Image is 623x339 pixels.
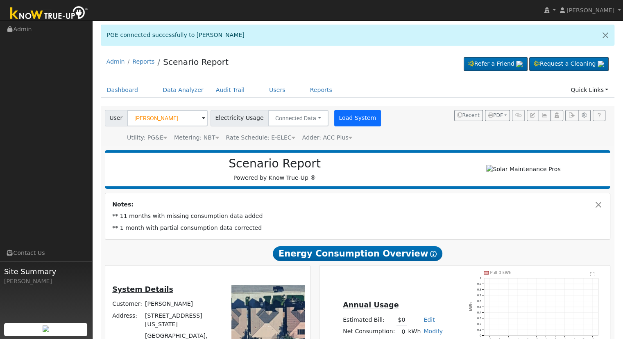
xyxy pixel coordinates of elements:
[342,314,396,326] td: Estimated Bill:
[566,7,614,14] span: [PERSON_NAME]
[268,110,328,126] button: Connected Data
[477,311,481,314] text: 0.4
[424,316,435,323] a: Edit
[6,5,92,23] img: Know True-Up
[4,266,88,277] span: Site Summary
[578,110,591,121] button: Settings
[144,298,220,310] td: [PERSON_NAME]
[486,165,560,174] img: Solar Maintenance Pros
[430,251,437,257] i: Show Help
[477,282,481,286] text: 0.9
[111,211,605,222] td: ** 11 months with missing consumption data added
[594,200,603,209] button: Close
[480,276,481,280] text: 1
[485,110,510,121] button: PDF
[564,82,614,98] a: Quick Links
[105,110,127,126] span: User
[597,25,614,45] a: Close
[111,222,605,234] td: ** 1 month with partial consumption data corrected
[226,134,295,141] span: Alias: None
[144,310,220,330] td: [STREET_ADDRESS][US_STATE]
[529,57,609,71] a: Request a Cleaning
[538,110,551,121] button: Multi-Series Graph
[101,25,615,46] div: PGE connected successfully to [PERSON_NAME]
[480,334,481,337] text: 0
[174,133,219,142] div: Metering: NBT
[407,326,422,338] td: kWh
[111,310,144,330] td: Address:
[488,112,503,118] span: PDF
[490,270,512,275] text: Pull 0 kWh
[477,293,481,297] text: 0.7
[593,110,605,121] a: Help Link
[477,316,481,320] text: 0.3
[477,299,481,303] text: 0.6
[113,157,436,171] h2: Scenario Report
[343,301,399,309] u: Annual Usage
[263,82,292,98] a: Users
[210,82,251,98] a: Audit Trail
[527,110,538,121] button: Edit User
[304,82,338,98] a: Reports
[334,110,381,126] button: Load System
[454,110,483,121] button: Recent
[477,322,481,326] text: 0.2
[469,302,473,312] text: kWh
[477,288,481,291] text: 0.8
[273,246,442,261] span: Energy Consumption Overview
[342,326,396,338] td: Net Consumption:
[424,328,443,334] a: Modify
[43,325,49,332] img: retrieve
[111,298,144,310] td: Customer:
[156,82,210,98] a: Data Analyzer
[163,57,229,67] a: Scenario Report
[302,133,352,142] div: Adder: ACC Plus
[477,328,481,332] text: 0.1
[598,61,604,67] img: retrieve
[112,285,173,293] u: System Details
[464,57,528,71] a: Refer a Friend
[477,305,481,309] text: 0.5
[127,110,208,126] input: Select a User
[109,157,441,182] div: Powered by Know True-Up ®
[516,61,523,67] img: retrieve
[127,133,167,142] div: Utility: PG&E
[4,277,88,286] div: [PERSON_NAME]
[590,272,595,277] text: 
[132,58,154,65] a: Reports
[106,58,125,65] a: Admin
[396,314,407,326] td: $0
[551,110,563,121] button: Login As
[211,110,268,126] span: Electricity Usage
[565,110,578,121] button: Export Interval Data
[396,326,407,338] td: 0
[112,201,134,208] strong: Notes:
[101,82,145,98] a: Dashboard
